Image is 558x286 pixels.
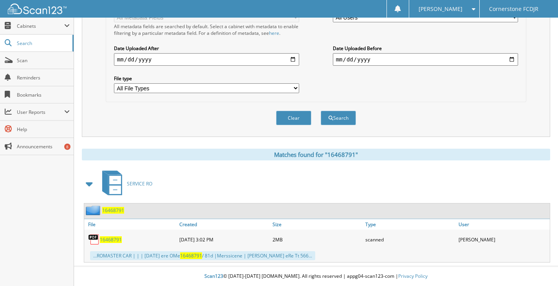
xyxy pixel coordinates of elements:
[100,236,122,243] a: 16468791
[74,267,558,286] div: © [DATE]-[DATE] [DOMAIN_NAME]. All rights reserved | appg04-scan123-com |
[204,273,223,279] span: Scan123
[17,109,64,115] span: User Reports
[457,232,550,247] div: [PERSON_NAME]
[333,53,518,66] input: end
[98,168,152,199] a: SERVICE RO
[114,53,300,66] input: start
[17,92,70,98] span: Bookmarks
[177,232,271,247] div: [DATE] 3:02 PM
[86,205,102,215] img: folder2.png
[271,232,364,247] div: 2MB
[398,273,428,279] a: Privacy Policy
[82,149,550,160] div: Matches found for "16468791"
[17,57,70,64] span: Scan
[419,7,462,11] span: [PERSON_NAME]
[363,219,457,230] a: Type
[17,23,64,29] span: Cabinets
[489,7,538,11] span: Cornerstone FCDJR
[114,23,300,36] div: All metadata fields are searched by default. Select a cabinet with metadata to enable filtering b...
[90,251,315,260] div: ...ROMASTER CAR | | | [DATE] ere OMe / 81d |Merssicene | [PERSON_NAME] eRe Tt 566...
[17,74,70,81] span: Reminders
[17,126,70,133] span: Help
[114,75,300,82] label: File type
[114,45,300,52] label: Date Uploaded After
[84,219,177,230] a: File
[88,234,100,245] img: PDF.png
[17,143,70,150] span: Announcements
[17,40,69,47] span: Search
[102,207,124,214] a: 16468791
[177,219,271,230] a: Created
[333,45,518,52] label: Date Uploaded Before
[457,219,550,230] a: User
[127,180,152,187] span: SERVICE RO
[271,219,364,230] a: Size
[321,111,356,125] button: Search
[8,4,67,14] img: scan123-logo-white.svg
[363,232,457,247] div: scanned
[64,144,70,150] div: 8
[180,252,202,259] span: 16468791
[276,111,311,125] button: Clear
[269,30,279,36] a: here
